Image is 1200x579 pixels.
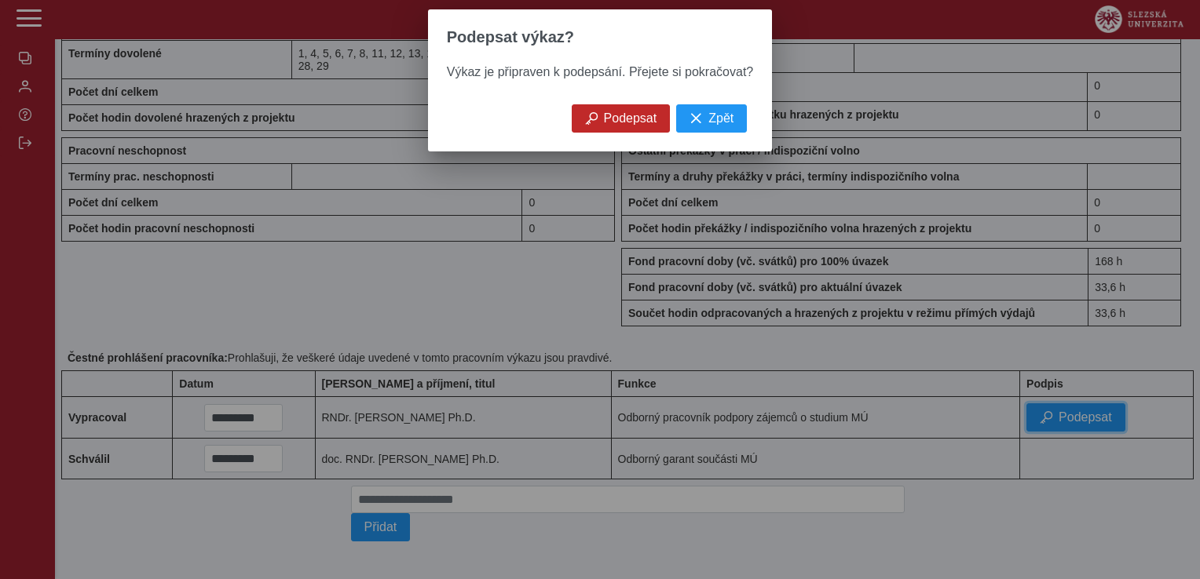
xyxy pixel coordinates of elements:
span: Zpět [708,111,734,126]
button: Zpět [676,104,747,133]
button: Podepsat [572,104,671,133]
span: Výkaz je připraven k podepsání. Přejete si pokračovat? [447,65,753,78]
span: Podepsat [604,111,657,126]
span: Podepsat výkaz? [447,28,574,46]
